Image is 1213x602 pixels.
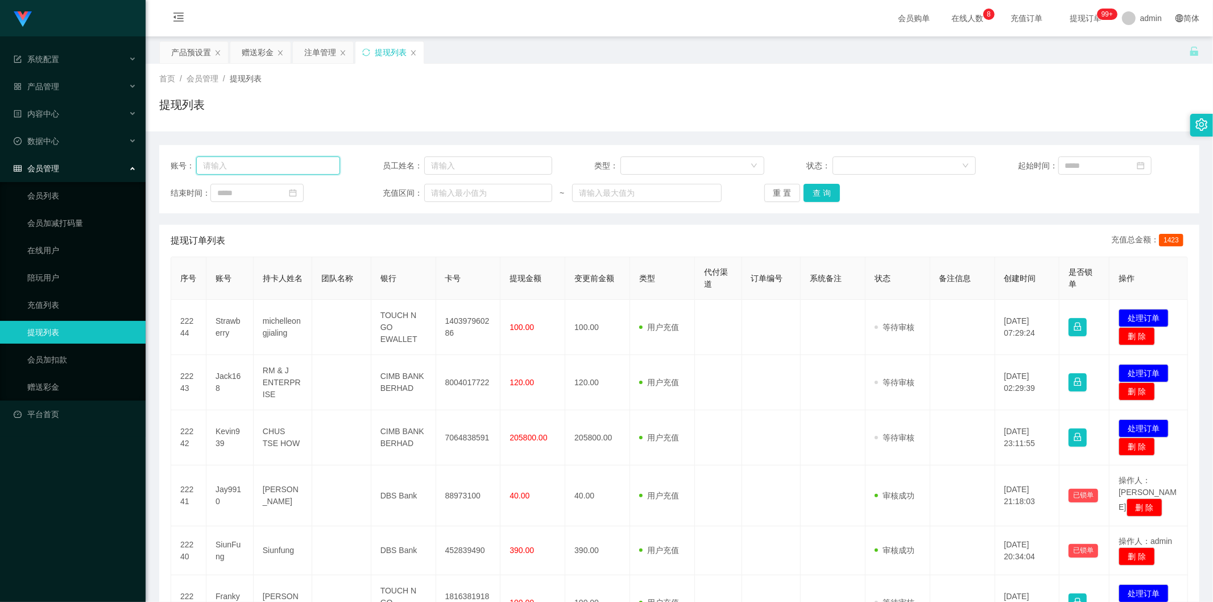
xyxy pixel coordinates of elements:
span: 数据中心 [14,137,59,146]
button: 删 除 [1119,327,1155,345]
td: 7064838591 [436,410,501,465]
span: 创建时间 [1004,274,1036,283]
i: 图标: unlock [1189,46,1199,56]
td: Jack168 [206,355,254,410]
td: 22243 [171,355,206,410]
span: 审核成功 [875,491,914,500]
i: 图标: table [14,164,22,172]
td: [DATE] 21:18:03 [995,465,1060,526]
td: 40.00 [565,465,630,526]
button: 重 置 [764,184,801,202]
button: 处理订单 [1119,309,1169,327]
span: 用户充值 [639,323,679,332]
button: 已锁单 [1069,544,1098,558]
span: 用户充值 [639,433,679,442]
p: 8 [987,9,991,20]
span: 备注信息 [939,274,971,283]
div: 注单管理 [304,42,336,63]
span: 提现订单 [1064,14,1107,22]
td: 88973100 [436,465,501,526]
td: [DATE] 07:29:24 [995,300,1060,355]
span: 团队名称 [321,274,353,283]
span: 账号 [216,274,231,283]
a: 赠送彩金 [27,376,136,398]
span: 审核成功 [875,546,914,555]
span: 用户充值 [639,546,679,555]
span: 提现订单列表 [171,234,225,248]
span: 状态： [806,160,833,172]
span: 40.00 [510,491,529,500]
i: 图标: menu-fold [159,1,198,37]
span: 类型 [639,274,655,283]
td: 22240 [171,526,206,575]
span: 390.00 [510,546,534,555]
i: 图标: form [14,55,22,63]
span: 系统备注 [810,274,842,283]
span: 操作 [1119,274,1135,283]
span: 操作人：[PERSON_NAME] [1119,476,1177,512]
i: 图标: appstore-o [14,83,22,90]
span: 代付渠道 [704,267,728,288]
span: 在线人数 [946,14,989,22]
td: 120.00 [565,355,630,410]
td: Strawberry [206,300,254,355]
button: 删 除 [1119,382,1155,401]
td: 140397960286 [436,300,501,355]
span: 银行 [380,274,396,283]
span: 提现金额 [510,274,541,283]
i: 图标: down [751,162,757,170]
i: 图标: close [410,50,417,56]
img: logo.9652507e.png [14,11,32,27]
div: 充值总金额： [1111,234,1188,248]
span: 等待审核 [875,378,914,387]
button: 删 除 [1119,438,1155,456]
td: [DATE] 23:11:55 [995,410,1060,465]
button: 图标: lock [1069,428,1087,447]
span: 产品管理 [14,82,59,91]
td: TOUCH N GO EWALLET [371,300,436,355]
span: 120.00 [510,378,534,387]
td: 8004017722 [436,355,501,410]
span: 充值订单 [1005,14,1048,22]
button: 处理订单 [1119,364,1169,382]
i: 图标: sync [362,48,370,56]
span: 结束时间： [171,187,210,199]
span: 1423 [1159,234,1183,246]
td: CHUS TSE HOW [254,410,312,465]
button: 删 除 [1119,547,1155,566]
i: 图标: check-circle-o [14,137,22,145]
h1: 提现列表 [159,96,205,113]
button: 图标: lock [1069,373,1087,391]
a: 会员加减打码量 [27,212,136,234]
span: 100.00 [510,323,534,332]
div: 产品预设置 [171,42,211,63]
a: 图标: dashboard平台首页 [14,403,136,426]
span: 订单编号 [751,274,783,283]
i: 图标: profile [14,110,22,118]
td: [DATE] 20:34:04 [995,526,1060,575]
div: 提现列表 [375,42,407,63]
span: 是否锁单 [1069,267,1092,288]
sup: 1159 [1097,9,1117,20]
button: 已锁单 [1069,489,1098,502]
span: 等待审核 [875,433,914,442]
td: 22244 [171,300,206,355]
span: 序号 [180,274,196,283]
button: 查 询 [804,184,840,202]
td: DBS Bank [371,465,436,526]
td: 452839490 [436,526,501,575]
td: [PERSON_NAME] [254,465,312,526]
td: CIMB BANK BERHAD [371,410,436,465]
button: 图标: lock [1069,318,1087,336]
td: 22242 [171,410,206,465]
td: Kevin939 [206,410,254,465]
span: 起始时间： [1019,160,1058,172]
span: 会员管理 [187,74,218,83]
input: 请输入 [196,156,340,175]
i: 图标: calendar [289,189,297,197]
td: RM & J ENTERPRISE [254,355,312,410]
button: 删 除 [1127,498,1163,517]
span: 变更前金额 [574,274,614,283]
td: 205800.00 [565,410,630,465]
button: 处理订单 [1119,419,1169,438]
